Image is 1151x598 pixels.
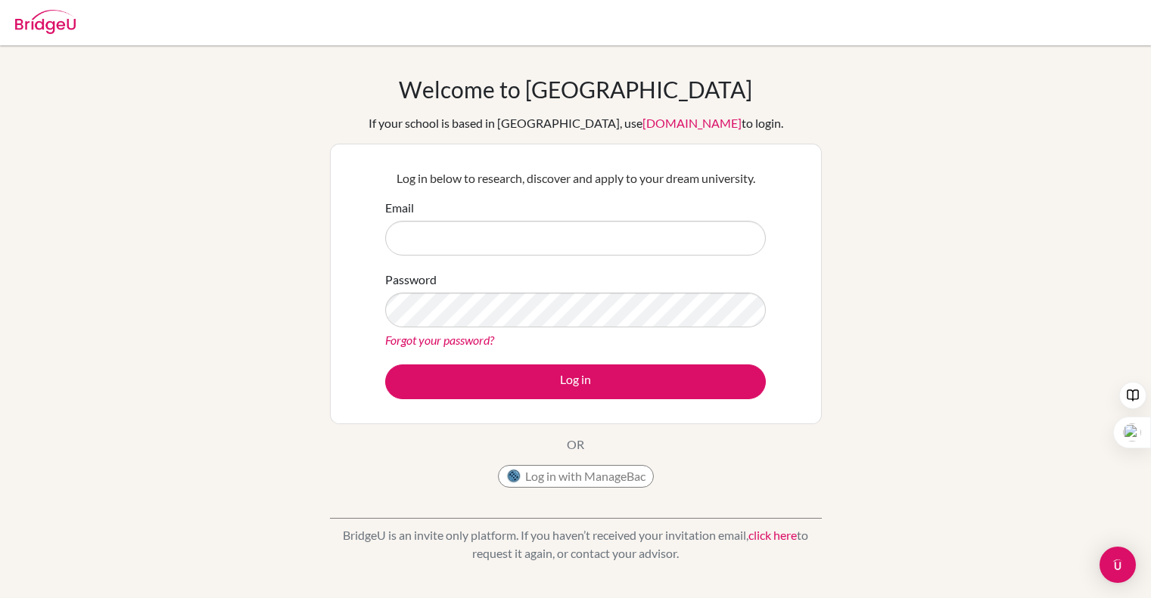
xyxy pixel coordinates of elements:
[399,76,752,103] h1: Welcome to [GEOGRAPHIC_DATA]
[330,526,822,562] p: BridgeU is an invite only platform. If you haven’t received your invitation email, to request it ...
[567,435,584,454] p: OR
[385,333,494,347] a: Forgot your password?
[385,169,766,187] p: Log in below to research, discover and apply to your dream university.
[385,199,414,217] label: Email
[385,364,766,399] button: Log in
[642,116,742,130] a: [DOMAIN_NAME]
[15,10,76,34] img: Bridge-U
[385,271,437,289] label: Password
[1100,547,1136,583] div: Open Intercom Messenger
[498,465,654,488] button: Log in with ManageBac
[748,528,797,542] a: click here
[369,114,783,132] div: If your school is based in [GEOGRAPHIC_DATA], use to login.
